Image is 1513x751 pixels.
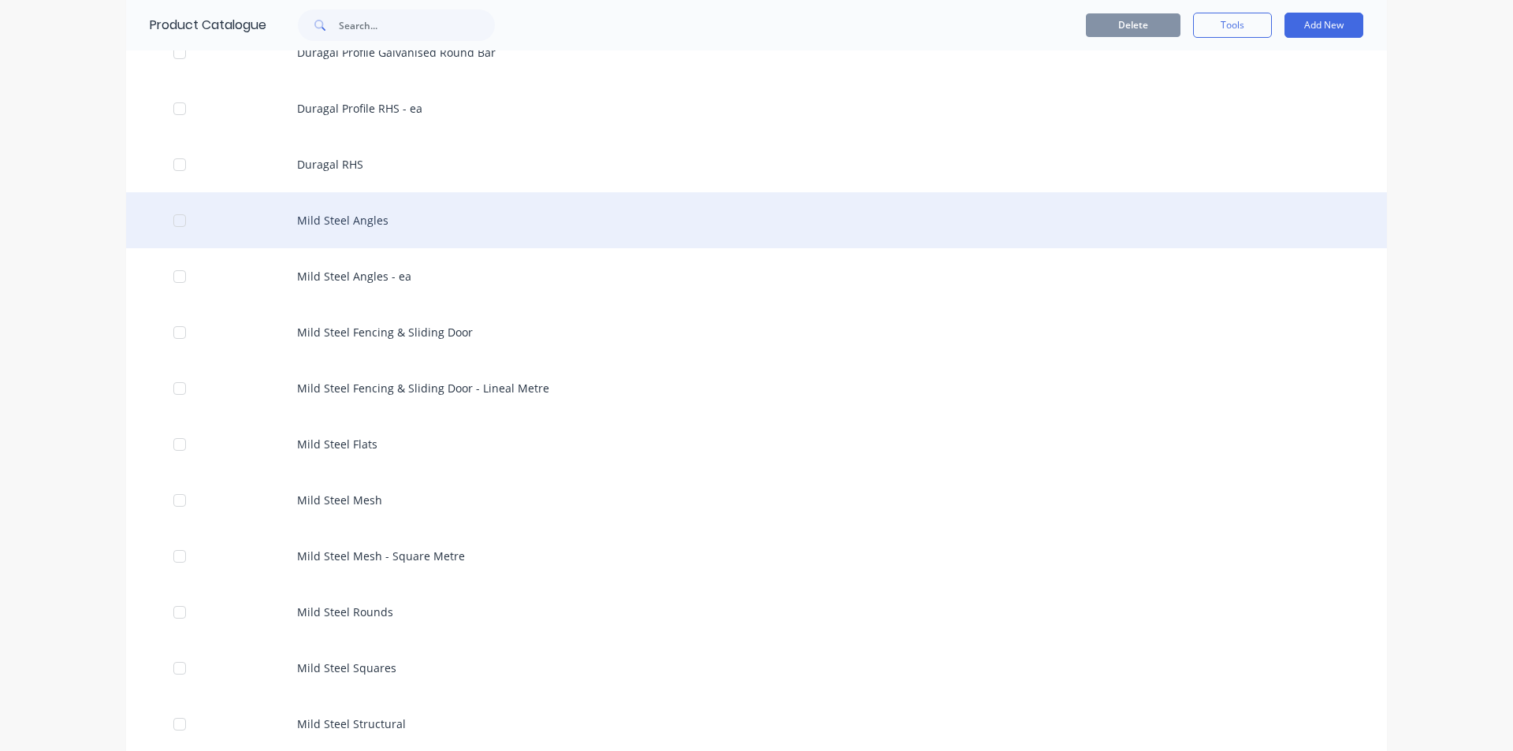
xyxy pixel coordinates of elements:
[126,472,1387,528] div: Mild Steel Mesh
[1284,13,1363,38] button: Add New
[339,9,495,41] input: Search...
[126,248,1387,304] div: Mild Steel Angles - ea
[126,24,1387,80] div: Duragal Profile Galvanised Round Bar
[126,584,1387,640] div: Mild Steel Rounds
[126,80,1387,136] div: Duragal Profile RHS - ea
[1193,13,1272,38] button: Tools
[126,416,1387,472] div: Mild Steel Flats
[1086,13,1180,37] button: Delete
[126,640,1387,696] div: Mild Steel Squares
[126,360,1387,416] div: Mild Steel Fencing & Sliding Door - Lineal Metre
[126,528,1387,584] div: Mild Steel Mesh - Square Metre
[126,136,1387,192] div: Duragal RHS
[126,192,1387,248] div: Mild Steel Angles
[126,304,1387,360] div: Mild Steel Fencing & Sliding Door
